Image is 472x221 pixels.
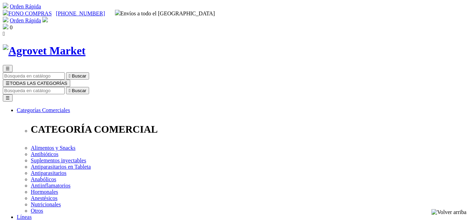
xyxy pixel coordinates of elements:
[31,124,469,135] p: CATEGORÍA COMERCIAL
[3,24,8,29] img: shopping-bag.svg
[31,170,66,176] a: Antiparasitarios
[31,183,71,189] a: Antiinflamatorios
[72,88,86,93] span: Buscar
[42,17,48,23] a: Acceda a su cuenta de cliente
[3,87,65,94] input: Buscar
[31,201,61,207] a: Nutricionales
[69,88,71,93] i: 
[3,17,8,22] img: shopping-cart.svg
[3,3,8,8] img: shopping-cart.svg
[10,17,41,23] a: Orden Rápida
[115,10,121,15] img: delivery-truck.svg
[3,94,13,102] button: ☰
[72,73,86,79] span: Buscar
[431,209,466,215] img: Volver arriba
[10,3,41,9] a: Orden Rápida
[17,107,70,113] a: Categorías Comerciales
[3,10,52,16] a: FONO COMPRAS
[56,10,105,16] a: [PHONE_NUMBER]
[31,157,86,163] a: Suplementos inyectables
[31,195,57,201] a: Anestésicos
[31,164,91,170] a: Antiparasitarios en Tableta
[6,81,10,86] span: ☰
[17,214,32,220] a: Líneas
[42,17,48,22] img: user.svg
[3,80,70,87] button: ☰TODAS LAS CATEGORÍAS
[10,24,13,30] span: 0
[3,44,86,57] img: Agrovet Market
[66,72,89,80] button:  Buscar
[69,73,71,79] i: 
[3,72,65,80] input: Buscar
[3,10,8,15] img: phone.svg
[31,151,58,157] a: Antibióticos
[3,31,5,37] i: 
[31,208,43,214] a: Otros
[31,176,56,182] a: Anabólicos
[6,66,10,71] span: ☰
[31,189,58,195] a: Hormonales
[115,10,215,16] span: Envíos a todo el [GEOGRAPHIC_DATA]
[31,145,75,151] a: Alimentos y Snacks
[66,87,89,94] button:  Buscar
[3,65,13,72] button: ☰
